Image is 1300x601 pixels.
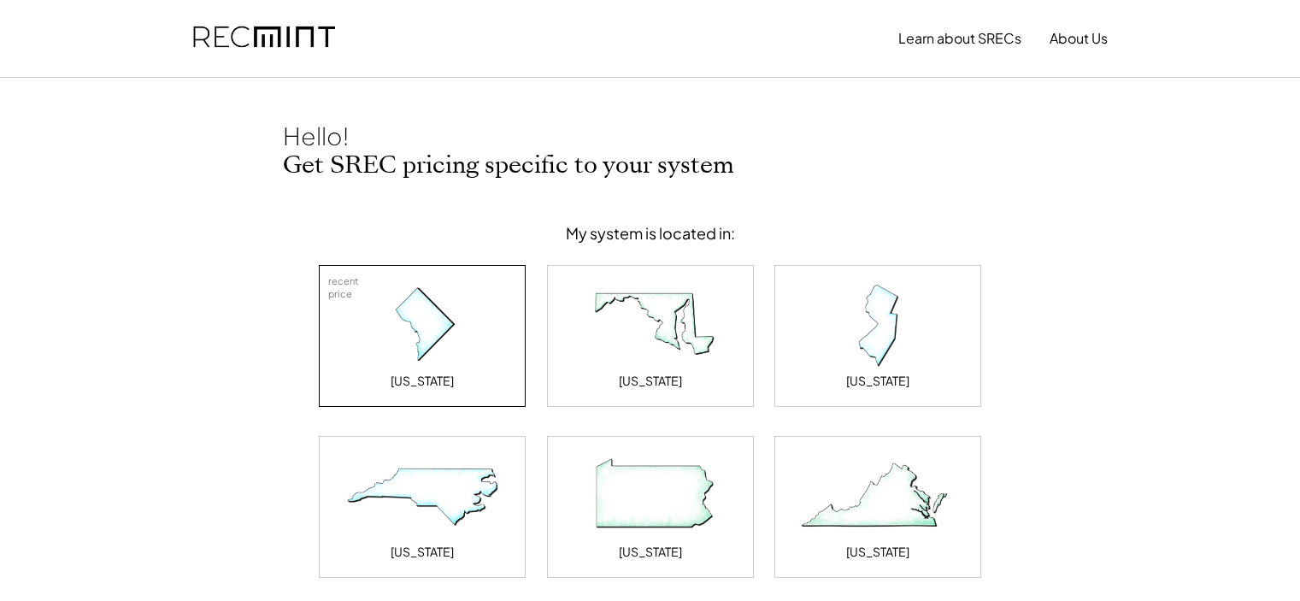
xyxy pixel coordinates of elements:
img: Pennsylvania [565,454,736,539]
div: My system is located in: [566,223,735,243]
button: About Us [1050,21,1108,56]
div: Hello! [283,121,454,151]
h2: Get SREC pricing specific to your system [283,151,1018,180]
img: New Jersey [792,283,963,368]
div: [US_STATE] [619,544,682,561]
img: Virginia [792,454,963,539]
button: Learn about SRECs [898,21,1021,56]
div: [US_STATE] [846,544,909,561]
div: [US_STATE] [391,373,454,390]
img: recmint-logotype%403x.png [193,9,335,68]
div: [US_STATE] [391,544,454,561]
div: [US_STATE] [619,373,682,390]
img: Maryland [565,283,736,368]
img: North Carolina [337,454,508,539]
div: [US_STATE] [846,373,909,390]
img: District of Columbia [337,283,508,368]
